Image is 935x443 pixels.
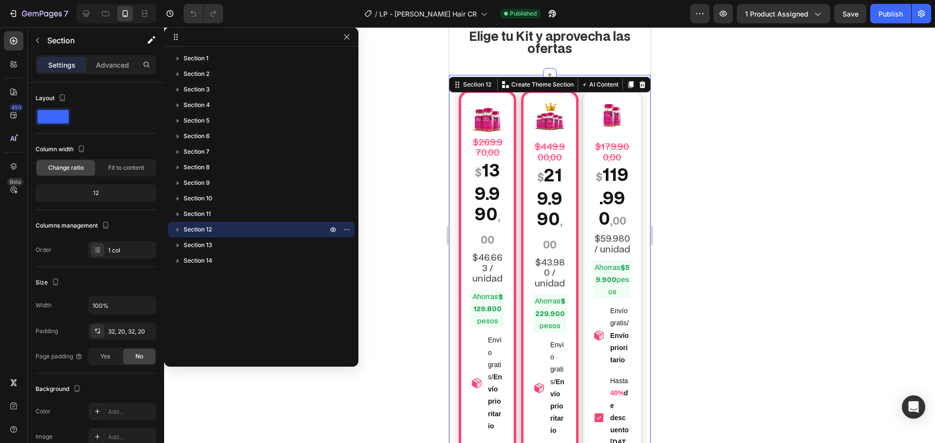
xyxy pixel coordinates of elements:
div: Section 12 [12,53,44,62]
div: Order [36,246,52,254]
div: Page padding [36,352,83,361]
div: Color [36,407,51,416]
p: Section [47,35,127,46]
iframe: Design area [449,27,651,443]
span: LP - [PERSON_NAME] Hair CR [379,9,477,19]
span: Section 11 [184,209,211,219]
div: Publish [879,9,903,19]
span: Published [510,9,537,18]
div: Add... [108,433,154,442]
span: Section 7 [184,147,209,157]
span: Section 5 [184,116,209,125]
p: Advanced [96,60,129,70]
div: Layout [36,92,68,105]
input: Auto [89,297,156,314]
button: Publish [870,4,911,23]
div: Width [36,301,52,310]
span: Fit to content [108,163,144,172]
button: 7 [4,4,73,23]
div: Add... [108,408,154,416]
strong: 40% [161,362,175,370]
p: Create Theme Section [62,53,125,62]
div: Image [36,432,53,441]
span: Section 4 [184,100,210,110]
div: 32, 20, 32, 20 [108,327,154,336]
button: Save [834,4,866,23]
span: Section 13 [184,240,212,250]
p: 7 [64,8,68,19]
div: Padding [36,327,58,336]
span: Change ratio [48,163,84,172]
span: Yes [100,352,110,361]
span: Section 2 [184,69,209,79]
div: Undo/Redo [184,4,223,23]
span: Section 8 [184,162,210,172]
span: Section 10 [184,194,212,203]
span: / [375,9,377,19]
span: Section 1 [184,53,208,63]
span: Section 3 [184,85,210,94]
button: AI Content [131,52,171,63]
div: Size [36,276,61,289]
span: Section 12 [184,225,212,234]
span: Section 6 [184,131,210,141]
p: Settings [48,60,75,70]
div: 1 col [108,246,154,255]
div: Columns management [36,219,112,232]
span: Section 14 [184,256,212,266]
div: Column width [36,143,87,156]
div: Background [36,383,83,396]
div: Beta [7,178,23,186]
span: No [135,352,143,361]
p: Hasta [161,348,181,433]
span: Section 9 [184,178,210,188]
span: 1 product assigned [745,9,808,19]
span: Save [842,10,859,18]
div: 12 [37,186,154,200]
div: 450 [9,104,23,111]
button: 1 product assigned [737,4,830,23]
div: Open Intercom Messenger [902,395,925,419]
